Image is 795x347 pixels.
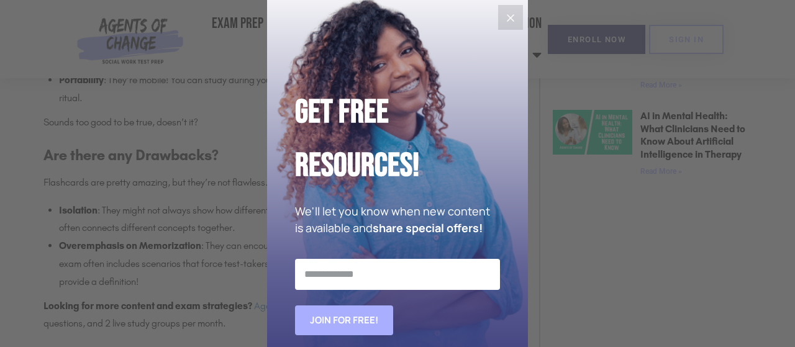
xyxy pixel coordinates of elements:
[373,220,483,235] strong: share special offers!
[295,305,393,335] button: Join for FREE!
[295,203,500,237] p: We'll let you know when new content is available and
[295,86,500,193] h2: Get Free Resources!
[295,259,500,290] input: Email Address
[498,5,523,30] button: Close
